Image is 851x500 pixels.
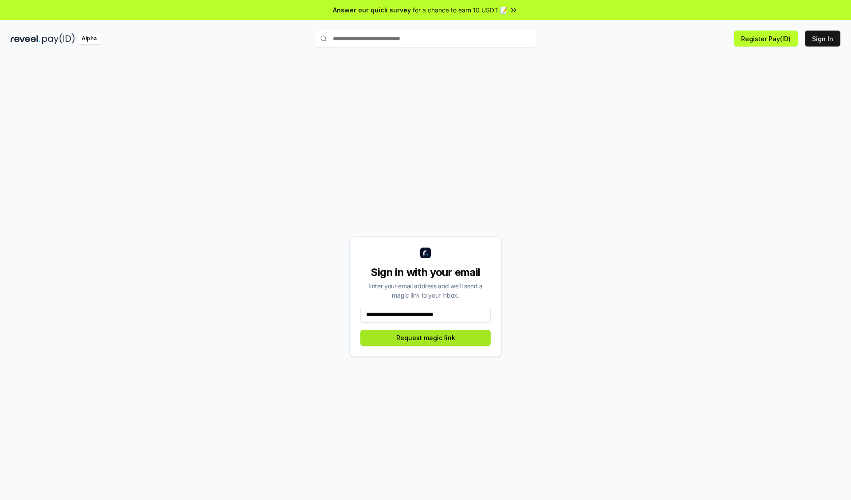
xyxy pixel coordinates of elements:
div: Alpha [77,33,101,44]
div: Enter your email address and we’ll send a magic link to your inbox. [360,281,491,300]
span: Answer our quick survey [333,5,411,15]
span: for a chance to earn 10 USDT 📝 [413,5,507,15]
div: Sign in with your email [360,265,491,279]
button: Sign In [805,31,840,47]
button: Register Pay(ID) [734,31,798,47]
img: pay_id [42,33,75,44]
img: logo_small [420,248,431,258]
img: reveel_dark [11,33,40,44]
button: Request magic link [360,330,491,346]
